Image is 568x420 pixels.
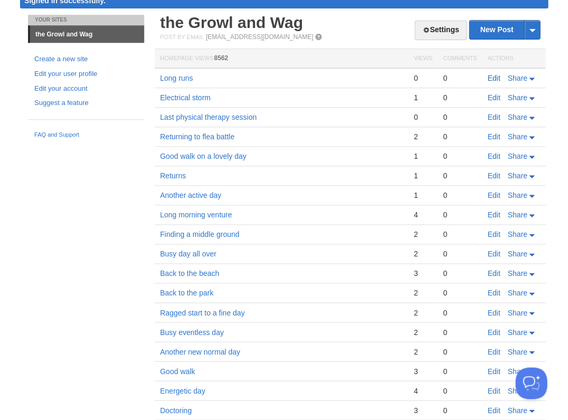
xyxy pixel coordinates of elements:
a: the Growl and Wag [160,14,303,31]
a: Edit [487,406,500,414]
div: 0 [443,190,477,200]
a: Edit your user profile [34,69,138,80]
div: 0 [443,151,477,161]
a: Edit [487,347,500,356]
div: 0 [443,386,477,395]
div: 0 [443,249,477,259]
a: Edit [487,152,500,160]
a: FAQ and Support [34,130,138,140]
a: Edit [487,328,500,336]
th: Comments [438,49,482,69]
div: 2 [413,230,432,239]
a: Edit your account [34,83,138,94]
a: Edit [487,191,500,199]
div: 0 [443,327,477,337]
div: 0 [443,112,477,122]
div: 3 [413,405,432,415]
a: Edit [487,289,500,297]
a: Edit [487,171,500,180]
div: 0 [443,73,477,83]
div: 1 [413,190,432,200]
div: 0 [443,210,477,219]
div: 4 [413,386,432,395]
a: Edit [487,74,500,82]
span: Share [507,367,527,375]
a: Edit [487,93,500,102]
div: 0 [443,366,477,376]
span: Share [507,132,527,141]
a: Busy day all over [160,250,216,258]
span: Share [507,211,527,219]
a: Another new normal day [160,347,240,356]
a: Doctoring [160,406,192,414]
span: Share [507,308,527,317]
div: 0 [443,288,477,298]
span: Share [507,152,527,160]
div: 0 [443,132,477,141]
a: Edit [487,211,500,219]
span: Share [507,93,527,102]
div: 2 [413,288,432,298]
span: Share [507,269,527,278]
a: Energetic day [160,386,205,395]
span: Share [507,386,527,395]
th: Actions [482,49,545,69]
a: Edit [487,367,500,375]
a: Another active day [160,191,221,199]
a: Finding a middle ground [160,230,239,238]
div: 3 [413,269,432,278]
span: Share [507,230,527,238]
a: Back to the park [160,289,213,297]
div: 0 [443,347,477,356]
a: Edit [487,132,500,141]
a: Settings [414,21,467,40]
span: Post by Email [160,34,204,40]
div: 3 [413,366,432,376]
span: Share [507,289,527,297]
div: 0 [443,269,477,278]
a: Good walk on a lovely day [160,152,246,160]
a: Long runs [160,74,193,82]
a: Edit [487,269,500,278]
div: 2 [413,132,432,141]
a: Edit [487,308,500,317]
a: Busy eventless day [160,328,224,336]
a: Returns [160,171,186,180]
div: 0 [413,73,432,83]
span: Share [507,328,527,336]
div: 1 [413,93,432,102]
div: 0 [443,308,477,317]
div: 2 [413,308,432,317]
div: 2 [413,249,432,259]
div: 0 [443,93,477,102]
a: Suggest a feature [34,98,138,109]
div: 0 [413,112,432,122]
span: Share [507,171,527,180]
li: Your Sites [28,15,144,25]
a: Create a new site [34,54,138,65]
a: Edit [487,250,500,258]
div: 0 [443,171,477,180]
span: 8562 [214,54,228,62]
span: Share [507,406,527,414]
iframe: Help Scout Beacon - Open [515,367,547,399]
div: 0 [443,405,477,415]
a: New Post [469,21,539,39]
a: Last physical therapy session [160,113,257,121]
div: 2 [413,327,432,337]
span: Share [507,347,527,356]
div: 1 [413,151,432,161]
a: Ragged start to a fine day [160,308,244,317]
a: Electrical storm [160,93,211,102]
a: the Growl and Wag [30,26,144,43]
a: Edit [487,230,500,238]
a: Back to the beach [160,269,219,278]
div: 1 [413,171,432,180]
a: Edit [487,386,500,395]
span: Share [507,250,527,258]
a: Good walk [160,367,195,375]
a: [EMAIL_ADDRESS][DOMAIN_NAME] [206,33,313,41]
th: Homepage Views [155,49,408,69]
span: Share [507,191,527,199]
div: 4 [413,210,432,219]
